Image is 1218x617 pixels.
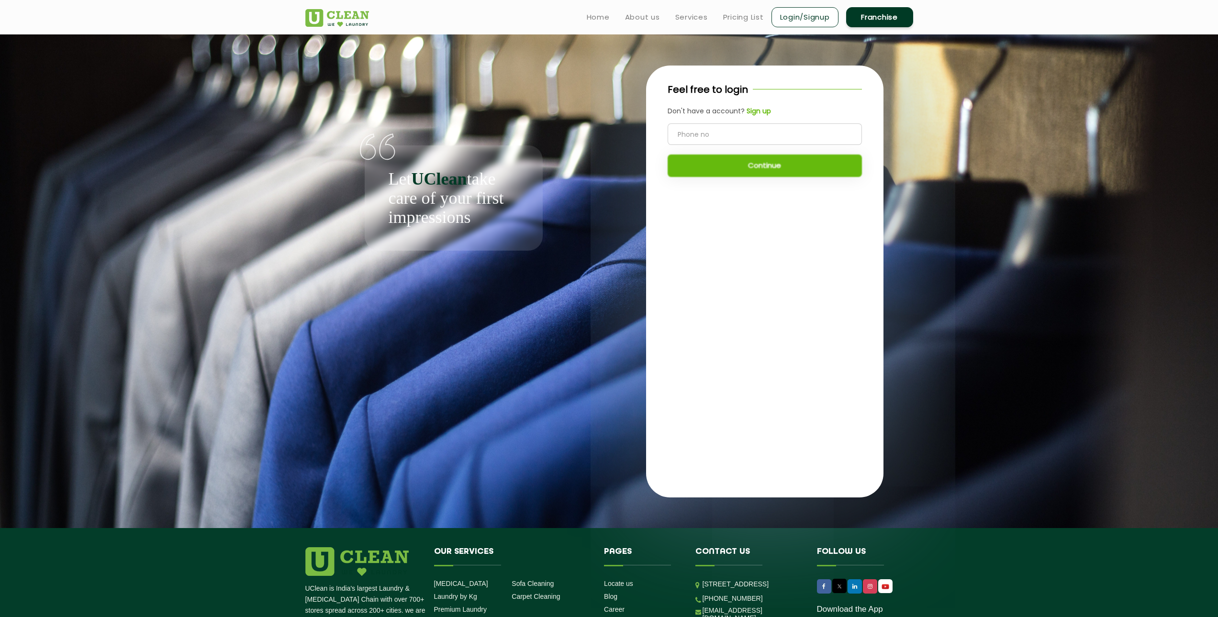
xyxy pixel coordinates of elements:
[587,11,610,23] a: Home
[703,579,803,590] p: [STREET_ADDRESS]
[434,547,590,565] h4: Our Services
[389,169,519,227] p: Let take care of your first impressions
[771,7,838,27] a: Login/Signup
[604,606,625,613] a: Career
[305,9,369,27] img: UClean Laundry and Dry Cleaning
[817,605,883,614] a: Download the App
[723,11,764,23] a: Pricing List
[604,593,617,600] a: Blog
[411,169,467,188] b: UClean
[668,123,862,145] input: Phone no
[434,593,477,600] a: Laundry by Kg
[434,606,487,613] a: Premium Laundry
[305,547,409,576] img: logo.png
[703,595,763,602] a: [PHONE_NUMBER]
[879,582,892,592] img: UClean Laundry and Dry Cleaning
[668,106,745,116] span: Don't have a account?
[675,11,708,23] a: Services
[745,106,771,116] a: Sign up
[846,7,913,27] a: Franchise
[360,133,396,160] img: quote-img
[604,580,633,587] a: Locate us
[625,11,660,23] a: About us
[747,106,771,116] b: Sign up
[817,547,901,565] h4: Follow us
[512,593,560,600] a: Carpet Cleaning
[604,547,681,565] h4: Pages
[668,82,748,97] p: Feel free to login
[512,580,554,587] a: Sofa Cleaning
[695,547,803,565] h4: Contact us
[434,580,488,587] a: [MEDICAL_DATA]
